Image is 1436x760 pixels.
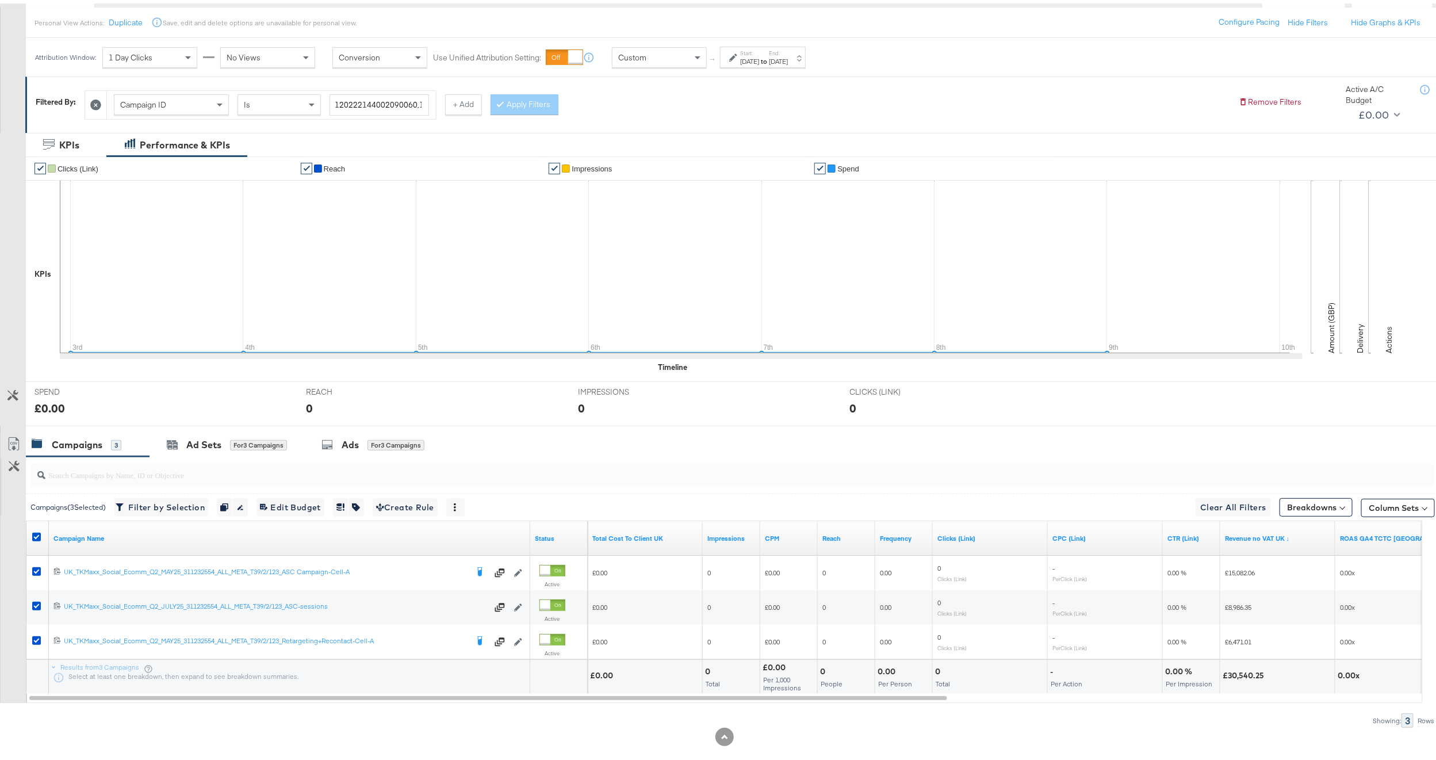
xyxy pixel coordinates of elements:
[769,46,788,54] label: End:
[1167,530,1216,540] a: The number of clicks received on a link in your ad divided by the number of impressions.
[445,91,482,112] button: + Add
[1200,497,1266,511] span: Clear All Filters
[706,676,720,685] span: Total
[765,565,780,574] span: £0.00
[35,50,97,58] div: Attribution Window:
[590,667,616,678] div: £0.00
[1225,530,1331,540] a: Revenue minus VAT UK
[163,15,357,24] div: Save, edit and delete options are unavailable for personal view.
[64,564,468,573] div: UK_TKMaxx_Social_Ecomm_Q2_MAY25_311232554_ALL_META_T39/2/123_ASC Campaign-Cell-A
[111,437,121,447] div: 3
[1372,713,1401,721] div: Showing:
[30,499,106,509] div: Campaigns ( 3 Selected)
[708,54,719,58] span: ↑
[880,599,891,608] span: 0.00
[592,599,607,608] span: £0.00
[1340,599,1355,608] span: 0.00x
[878,676,912,685] span: Per Person
[1052,572,1087,579] sub: Per Click (Link)
[572,161,612,170] span: Impressions
[822,530,871,540] a: The number of people your ad was served to.
[821,676,843,685] span: People
[301,159,312,171] a: ✔
[35,265,51,276] div: KPIs
[256,495,324,513] button: Edit Budget
[1340,634,1355,643] span: 0.00x
[1051,676,1082,685] span: Per Action
[1052,606,1087,613] sub: Per Click (Link)
[1239,93,1301,104] button: Remove Filters
[64,598,488,610] a: UK_TKMaxx_Social_Ecomm_Q2_JULY25_311232554_ALL_META_T39/2/123_ASC-sessions
[740,46,759,54] label: Start:
[244,96,250,106] span: Is
[1354,102,1403,121] button: £0.00
[937,572,967,579] sub: Clicks (Link)
[1167,599,1186,608] span: 0.00 %
[765,599,780,608] span: £0.00
[324,161,346,170] span: Reach
[45,456,1303,478] input: Search Campaigns by Name, ID or Objective
[109,49,152,59] span: 1 Day Clicks
[937,641,967,648] sub: Clicks (Link)
[1166,676,1212,685] span: Per Impression
[1167,565,1186,574] span: 0.00 %
[118,497,205,511] span: Filter by Selection
[1417,713,1435,721] div: Rows
[707,634,711,643] span: 0
[935,663,944,674] div: 0
[592,565,607,574] span: £0.00
[539,646,565,654] label: Active
[35,15,104,24] div: Personal View Actions:
[35,396,65,413] div: £0.00
[373,495,438,513] button: Create Rule
[114,495,208,513] button: Filter by Selection
[53,530,526,540] a: Your campaign name.
[850,396,857,413] div: 0
[822,565,826,574] span: 0
[937,595,941,604] span: 0
[765,530,813,540] a: The average cost you've paid to have 1,000 impressions of your ad.
[1361,495,1435,514] button: Column Sets
[140,135,230,148] div: Performance & KPIs
[937,560,941,569] span: 0
[763,672,801,689] span: Per 1,000 Impressions
[1050,663,1056,674] div: -
[376,497,434,511] span: Create Rule
[1196,495,1271,513] button: Clear All Filters
[850,383,936,394] span: CLICKS (LINK)
[1358,103,1389,120] div: £0.00
[1326,299,1337,350] text: Amount (GBP)
[937,606,967,613] sub: Clicks (Link)
[549,159,560,171] a: ✔
[592,634,607,643] span: £0.00
[1384,323,1394,350] text: Actions
[769,54,788,63] div: [DATE]
[227,49,261,59] span: No Views
[64,598,488,608] div: UK_TKMaxx_Social_Ecomm_Q2_JULY25_311232554_ALL_META_T39/2/123_ASC-sessions
[64,633,468,644] a: UK_TKMaxx_Social_Ecomm_Q2_MAY25_311232554_ALL_META_T39/2/123_Retargeting+Recontact-Cell-A
[1225,634,1251,643] span: £6,471.01
[1223,667,1267,678] div: £30,540.25
[35,159,46,171] a: ✔
[658,358,688,369] div: Timeline
[1280,495,1353,513] button: Breakdowns
[880,634,891,643] span: 0.00
[578,383,664,394] span: IMPRESSIONS
[58,161,98,170] span: Clicks (Link)
[230,437,287,447] div: for 3 Campaigns
[307,383,393,394] span: REACH
[822,634,826,643] span: 0
[814,159,826,171] a: ✔
[367,437,424,447] div: for 3 Campaigns
[765,634,780,643] span: £0.00
[260,497,321,511] span: Edit Budget
[1211,9,1288,29] button: Configure Pacing
[1288,14,1328,25] button: Hide Filters
[1052,595,1055,604] span: -
[330,91,429,112] input: Enter a search term
[705,663,714,674] div: 0
[1052,530,1158,540] a: The average cost for each link click you've received from your ad.
[1351,14,1420,25] button: Hide Graphs & KPIs
[539,577,565,585] label: Active
[878,663,899,674] div: 0.00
